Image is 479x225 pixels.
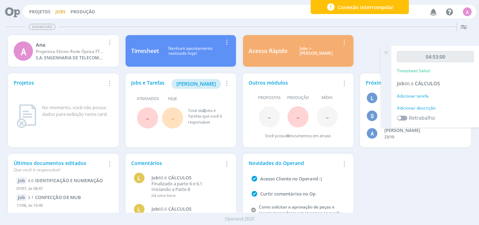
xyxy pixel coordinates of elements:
a: Jobs [55,9,66,15]
div: Adicionar tarefa [397,93,474,99]
div: Você possui documentos em atraso [265,133,331,139]
a: [PERSON_NAME] [171,80,221,87]
a: Job60.6CÁLCULOS [397,80,440,87]
button: A [463,6,472,18]
span: Conexão interrompida! [338,4,393,11]
span: 60.6 [158,175,167,181]
div: 07/07, às 08:47 [16,184,110,194]
button: Projetos [27,9,53,15]
span: - [268,109,271,124]
div: L [134,204,144,214]
div: Últimos documentos editados [14,159,105,173]
a: AAnaProjetista Sênior Rede Óptica FTTHS.A. ENGENHARIA DE TELECOMUNICACOES LTDA [8,35,119,67]
span: há uma hora [151,193,175,198]
div: Jobs > [PERSON_NAME] [293,46,340,56]
div: Projetos [14,79,105,86]
p: Timesheet Salvo! [397,68,430,74]
a: Curtir comentários no Op [260,191,316,197]
span: Hoje [168,96,177,102]
a: Projetos [29,9,50,15]
span: CÁLCULOS [168,174,191,181]
div: Job [16,177,26,184]
a: Job60.6CÁLCULOS [151,175,227,181]
div: Acesso Rápido [249,47,288,55]
div: Adicionar descrição [397,105,474,111]
div: L [367,93,377,103]
span: 2 [203,108,205,113]
div: Novidades do Operand [249,159,340,167]
span: CÁLCULOS [415,80,440,87]
div: Próximos aniversários [366,79,457,86]
div: 17/06, às 15:40 [16,201,110,211]
span: - [325,109,329,124]
div: S [367,111,377,121]
span: IDENTIFICAÇÃO E NUMERAÇÃO [35,177,103,184]
div: Projetista Sênior Rede Óptica FTTH [36,48,105,55]
div: Job [16,194,26,201]
a: TimesheetNenhum apontamentorealizado hoje! [126,35,236,67]
div: Total de Jobs e Tarefas que você é responsável [188,108,224,125]
div: Ana [36,41,105,48]
div: Andre Luiz Corrêa de Moraes [384,127,458,134]
div: Outros módulos [249,79,340,86]
span: 4.6 [28,178,34,184]
span: 3.1 [28,194,34,200]
div: Comentários [131,159,222,167]
span: 60.6 [158,206,167,212]
div: Timesheet [131,47,159,55]
p: Finalizado a parte 6 e 6.1 [151,181,227,187]
button: Produção [68,9,97,15]
span: 60.6 [405,80,413,87]
span: 23/10 [384,134,394,139]
a: 4.6IDENTIFICAÇÃO E NUMERAÇÃO [28,177,103,184]
div: A [367,128,377,139]
div: No momento, você não possui dados para exibição neste card. [42,104,110,118]
a: 3.1CONFECÇÃO DE MUB [28,194,81,200]
span: CÁLCULOS [168,206,191,212]
a: Acesso Cliente no Operand :) [260,176,322,182]
a: Como solicitar a aprovação de peças e inserir marcadores em imagens anexadas a um job? [259,204,346,222]
span: Produção [287,95,309,101]
a: Produção [70,9,95,15]
span: Propostas [258,95,281,101]
div: A [463,7,472,16]
div: Jobs e Tarefas [131,79,222,89]
span: Atrasados [137,96,159,102]
div: Nenhum apontamento realizado hoje! [159,46,222,56]
div: Que você é responsável [14,167,105,173]
span: [PERSON_NAME] [176,80,216,87]
button: [PERSON_NAME] [171,79,221,89]
p: Iniciando a Parte 8 [151,187,227,192]
span: - [146,110,149,125]
img: dashboard_not_found.png [16,104,36,128]
span: - [296,109,300,124]
button: Jobs [53,9,68,15]
a: Job60.6CÁLCULOS [151,206,227,212]
span: Mídia [322,95,332,101]
div: S.A. ENGENHARIA DE TELECOMUNICACOES LTDA [36,55,105,61]
span: 0 [287,133,289,138]
div: A [14,41,33,61]
label: Retrabalho [409,114,435,121]
span: CONFECÇÃO DE MUB [35,194,81,200]
span: Dashboard [29,24,55,30]
span: - [171,110,174,125]
div: L [134,173,144,183]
